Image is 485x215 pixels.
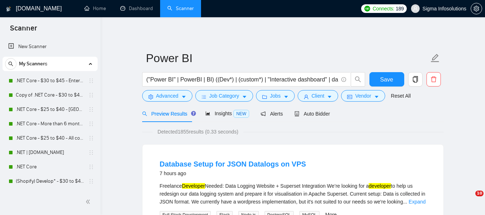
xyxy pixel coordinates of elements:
a: New Scanner [8,39,92,54]
span: Auto Bidder [294,111,330,117]
span: caret-down [327,94,332,99]
button: barsJob Categorycaret-down [195,90,253,102]
span: holder [88,178,94,184]
li: New Scanner [3,39,98,54]
div: Freelance Needed: Data Logging Website + Superset Integration We’re looking for a to help us rede... [160,182,426,206]
span: folder [262,94,267,99]
button: search [5,58,17,70]
a: Copy of .NET Core - $30 to $45 - Enterprise client - ROW [16,88,84,102]
span: Preview Results [142,111,194,117]
a: .NET Core [16,160,84,174]
span: notification [261,111,266,116]
span: double-left [85,198,93,205]
span: caret-down [374,94,379,99]
span: Alerts [261,111,283,117]
span: Insights [205,111,249,116]
span: caret-down [242,94,247,99]
span: holder [88,135,94,141]
span: ... [403,199,407,205]
span: My Scanners [19,57,47,71]
span: user [413,6,418,11]
span: search [351,76,365,83]
button: search [351,72,365,87]
span: robot [294,111,299,116]
a: .NET Core - $25 to $40 - All continents [16,131,84,145]
span: info-circle [341,77,346,82]
span: Connects: [373,5,394,13]
span: area-chart [205,111,210,116]
span: search [5,61,16,66]
a: Reset All [391,92,411,100]
a: dashboardDashboard [120,5,153,11]
span: holder [88,78,94,84]
a: searchScanner [167,5,194,11]
div: 7 hours ago [160,169,306,178]
span: Scanner [4,23,43,38]
input: Scanner name... [146,49,429,67]
span: 189 [396,5,404,13]
button: Save [369,72,404,87]
span: Detected 1855 results (0.33 seconds) [153,128,243,136]
span: 10 [475,191,484,196]
span: holder [88,121,94,127]
span: holder [88,92,94,98]
span: Jobs [270,92,281,100]
a: .NET Core - $30 to $45 - Enterprise client - ROW [16,74,84,88]
span: Advanced [156,92,178,100]
span: delete [427,76,440,83]
span: holder [88,150,94,155]
a: Expand [409,199,425,205]
span: caret-down [284,94,289,99]
a: (Shopify) Develop* - $30 to $45 Enterprise [16,174,84,188]
button: idcardVendorcaret-down [341,90,385,102]
button: delete [426,72,441,87]
span: Job Category [209,92,239,100]
span: caret-down [181,94,186,99]
a: homeHome [84,5,106,11]
button: copy [408,72,423,87]
a: .NET | [DOMAIN_NAME] [16,145,84,160]
mark: developer [369,183,391,189]
button: userClientcaret-down [298,90,339,102]
span: Vendor [355,92,371,100]
img: logo [6,3,11,15]
span: user [304,94,309,99]
span: Save [380,75,393,84]
mark: Developer [182,183,205,189]
img: upwork-logo.png [364,6,370,11]
div: Tooltip anchor [190,110,197,117]
span: NEW [233,110,249,118]
span: holder [88,164,94,170]
a: setting [471,6,482,11]
a: .NET Core - More than 6 months of work [16,117,84,131]
span: bars [201,94,206,99]
span: search [142,111,147,116]
span: Client [312,92,325,100]
span: holder [88,107,94,112]
a: Database Setup for JSON Datalogs on VPS [160,160,306,168]
a: .NET Core - $25 to $40 - [GEOGRAPHIC_DATA] and [GEOGRAPHIC_DATA] [16,102,84,117]
input: Search Freelance Jobs... [146,75,338,84]
span: copy [409,76,422,83]
span: setting [148,94,153,99]
button: settingAdvancedcaret-down [142,90,192,102]
button: setting [471,3,482,14]
button: folderJobscaret-down [256,90,295,102]
iframe: Intercom live chat [461,191,478,208]
span: edit [430,53,440,63]
a: (Shopify) (Develop*) - $25 to $40 - [GEOGRAPHIC_DATA] and Ocenia [16,188,84,203]
span: idcard [347,94,352,99]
